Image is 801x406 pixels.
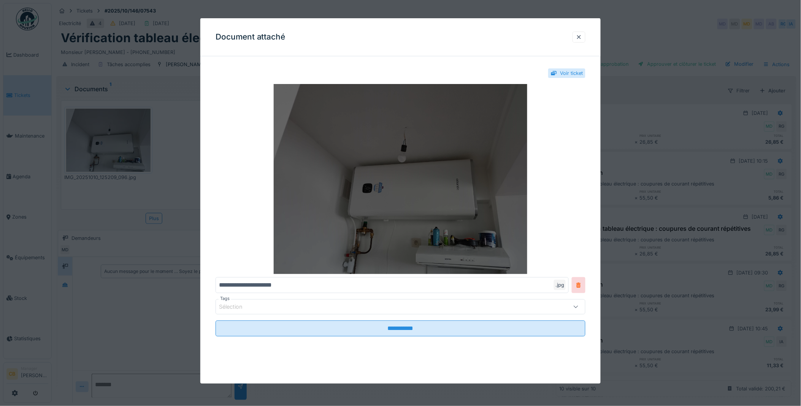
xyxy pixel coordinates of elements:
div: .jpg [554,280,566,290]
div: Sélection [219,303,253,311]
div: Voir ticket [560,70,583,77]
h3: Document attaché [216,32,286,42]
img: fdef718e-e72e-4bf8-a8bc-a4ce69e3311b-IMG_20251010_125209_096.jpg [216,84,586,274]
label: Tags [219,295,231,302]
